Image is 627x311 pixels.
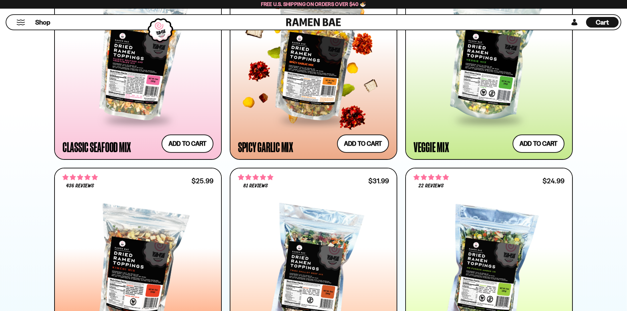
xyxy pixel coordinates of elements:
div: $31.99 [368,178,389,184]
div: Cart [586,15,619,30]
a: Shop [35,17,50,28]
div: Classic Seafood Mix [63,141,131,153]
div: $24.99 [543,178,564,184]
span: 4.83 stars [238,173,273,182]
span: 81 reviews [243,183,268,189]
button: Add to cart [162,135,213,153]
button: Add to cart [337,135,389,153]
div: Veggie Mix [414,141,449,153]
span: Free U.S. Shipping on Orders over $40 🍜 [261,1,366,7]
span: 22 reviews [419,183,444,189]
button: Mobile Menu Trigger [16,20,25,25]
button: Add to cart [513,135,564,153]
div: $25.99 [191,178,213,184]
span: 4.82 stars [414,173,449,182]
span: 436 reviews [66,183,94,189]
span: Shop [35,18,50,27]
span: 4.76 stars [63,173,98,182]
span: Cart [596,18,609,26]
div: Spicy Garlic Mix [238,141,293,153]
